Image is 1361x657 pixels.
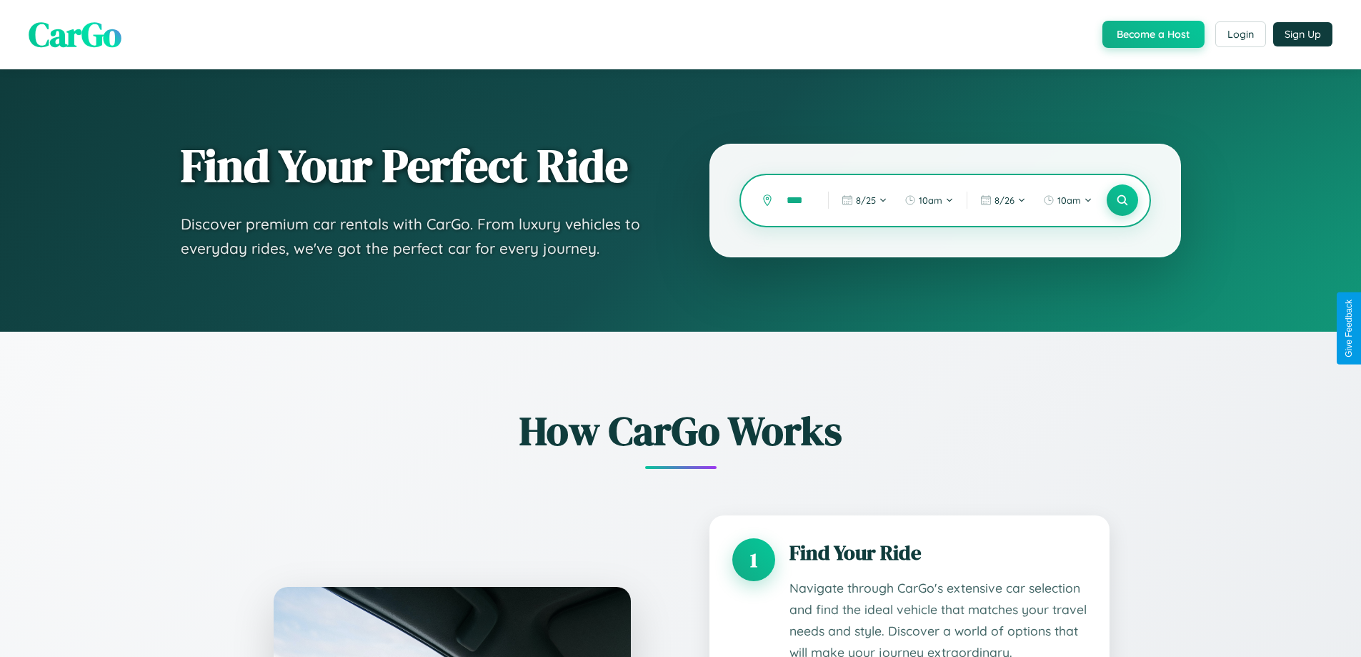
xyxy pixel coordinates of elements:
h1: Find Your Perfect Ride [181,141,652,191]
span: 10am [1057,194,1081,206]
div: 1 [732,538,775,581]
button: Become a Host [1102,21,1205,48]
button: 10am [897,189,961,212]
h2: How CarGo Works [252,403,1110,458]
h3: Find Your Ride [789,538,1087,567]
span: 10am [919,194,942,206]
span: 8 / 26 [994,194,1014,206]
button: 10am [1036,189,1100,212]
button: Sign Up [1273,22,1332,46]
button: 8/25 [834,189,894,212]
button: 8/26 [973,189,1033,212]
span: 8 / 25 [856,194,876,206]
div: Give Feedback [1344,300,1354,357]
p: Discover premium car rentals with CarGo. From luxury vehicles to everyday rides, we've got the pe... [181,212,652,260]
span: CarGo [29,11,121,58]
button: Login [1215,21,1266,47]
